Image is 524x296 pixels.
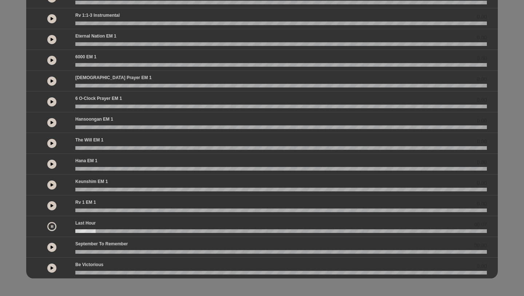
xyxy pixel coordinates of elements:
[75,220,96,226] p: Last Hour
[75,157,98,164] p: Hana EM 1
[477,55,487,62] span: 0.00
[474,221,487,229] span: 00:07
[474,242,487,249] span: 00:00
[477,96,487,104] span: 0.00
[477,179,487,187] span: 0.00
[75,116,113,122] p: Hansoongan EM 1
[477,262,487,270] span: 0.00
[75,12,120,19] p: Rv 1:1-3 Instrumental
[477,159,487,166] span: 0.00
[75,178,108,185] p: Keunshim EM 1
[477,34,487,42] span: 0.00
[477,138,487,145] span: 0.00
[477,13,487,21] span: 0.00
[75,54,96,60] p: 6000 EM 1
[75,33,116,39] p: Eternal Nation EM 1
[477,75,487,83] span: 0.00
[75,95,122,102] p: 6 o-clock prayer EM 1
[75,137,103,143] p: The Will EM 1
[75,74,152,81] p: [DEMOGRAPHIC_DATA] prayer EM 1
[477,117,487,125] span: 0.00
[75,241,128,247] p: September to Remember
[477,200,487,208] span: 0.00
[75,261,103,268] p: Be Victorious
[75,199,96,206] p: Rv 1 EM 1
